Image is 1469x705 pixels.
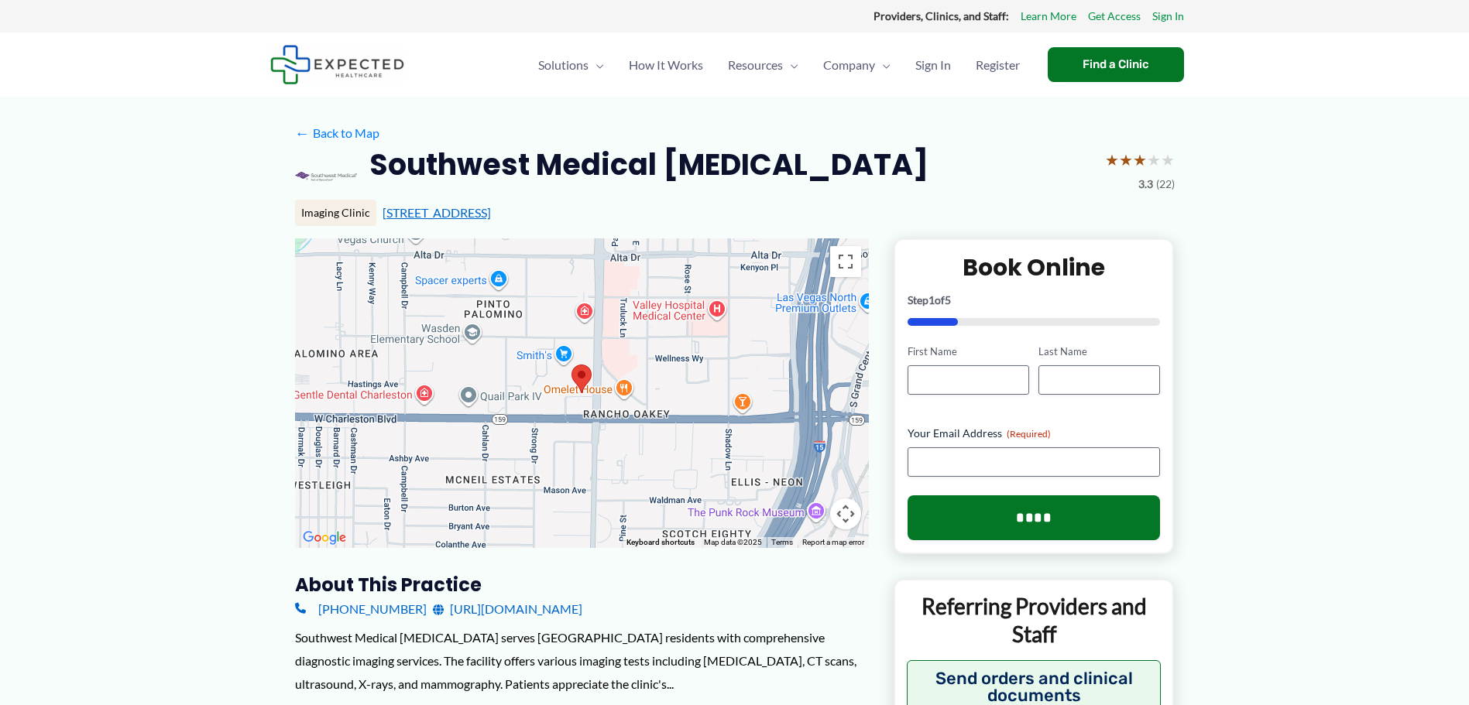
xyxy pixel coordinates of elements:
[369,145,928,183] h2: Southwest Medical [MEDICAL_DATA]
[976,38,1020,92] span: Register
[295,597,427,621] a: [PHONE_NUMBER]
[716,38,811,92] a: ResourcesMenu Toggle
[1138,174,1153,194] span: 3.3
[874,9,1009,22] strong: Providers, Clinics, and Staff:
[1021,6,1076,26] a: Learn More
[915,38,951,92] span: Sign In
[945,293,951,306] span: 5
[908,344,1029,359] label: First Name
[383,205,491,220] a: [STREET_ADDRESS]
[907,592,1162,649] p: Referring Providers and Staff
[1147,145,1161,174] span: ★
[629,38,703,92] span: How It Works
[295,573,869,597] h3: About this practice
[802,538,864,546] a: Report a map error
[1161,145,1175,174] span: ★
[295,125,310,140] span: ←
[1088,6,1141,26] a: Get Access
[299,528,350,548] img: Google
[908,252,1161,282] h2: Book Online
[295,626,869,695] div: Southwest Medical [MEDICAL_DATA] serves [GEOGRAPHIC_DATA] residents with comprehensive diagnostic...
[908,295,1161,306] p: Step of
[433,597,582,621] a: [URL][DOMAIN_NAME]
[295,200,376,226] div: Imaging Clinic
[1038,344,1160,359] label: Last Name
[1156,174,1175,194] span: (22)
[1152,6,1184,26] a: Sign In
[908,426,1161,441] label: Your Email Address
[811,38,903,92] a: CompanyMenu Toggle
[299,528,350,548] a: Open this area in Google Maps (opens a new window)
[538,38,589,92] span: Solutions
[830,498,861,529] button: Map camera controls
[1133,145,1147,174] span: ★
[903,38,963,92] a: Sign In
[704,538,762,546] span: Map data ©2025
[1048,47,1184,82] a: Find a Clinic
[928,293,935,306] span: 1
[1007,428,1051,440] span: (Required)
[1119,145,1133,174] span: ★
[783,38,798,92] span: Menu Toggle
[295,121,379,145] a: ←Back to Map
[875,38,891,92] span: Menu Toggle
[1105,145,1119,174] span: ★
[616,38,716,92] a: How It Works
[526,38,616,92] a: SolutionsMenu Toggle
[830,246,861,277] button: Toggle fullscreen view
[963,38,1032,92] a: Register
[823,38,875,92] span: Company
[526,38,1032,92] nav: Primary Site Navigation
[771,538,793,546] a: Terms (opens in new tab)
[626,537,695,548] button: Keyboard shortcuts
[728,38,783,92] span: Resources
[589,38,604,92] span: Menu Toggle
[270,45,404,84] img: Expected Healthcare Logo - side, dark font, small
